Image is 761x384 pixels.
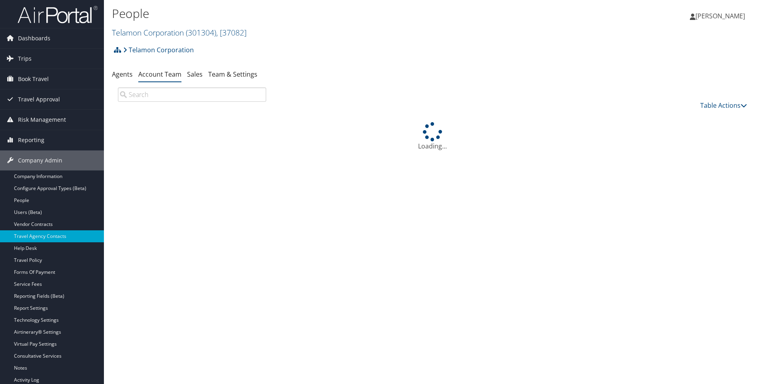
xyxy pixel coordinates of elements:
img: airportal-logo.png [18,5,98,24]
a: Team & Settings [208,70,257,79]
a: [PERSON_NAME] [690,4,753,28]
span: ( 301304 ) [186,27,216,38]
span: Reporting [18,130,44,150]
span: [PERSON_NAME] [695,12,745,20]
a: Telamon Corporation [123,42,194,58]
div: Loading... [112,122,753,151]
h1: People [112,5,539,22]
span: Risk Management [18,110,66,130]
a: Sales [187,70,203,79]
span: Book Travel [18,69,49,89]
a: Table Actions [700,101,747,110]
input: Search [118,87,266,102]
a: Agents [112,70,133,79]
a: Account Team [138,70,181,79]
span: , [ 37082 ] [216,27,247,38]
span: Trips [18,49,32,69]
span: Company Admin [18,150,62,170]
a: Telamon Corporation [112,27,247,38]
span: Travel Approval [18,89,60,109]
span: Dashboards [18,28,50,48]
